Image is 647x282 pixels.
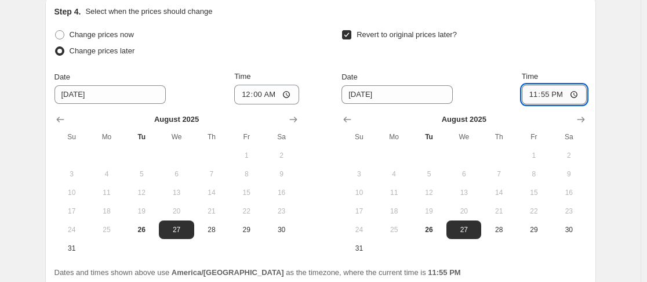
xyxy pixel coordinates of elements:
span: 19 [129,207,154,216]
span: 5 [416,169,442,179]
span: 9 [556,169,581,179]
span: 22 [234,207,259,216]
span: 26 [129,225,154,234]
span: 14 [199,188,224,197]
span: 7 [199,169,224,179]
span: 11 [94,188,119,197]
span: 30 [268,225,294,234]
span: 19 [416,207,442,216]
button: Sunday August 31 2025 [54,239,89,258]
span: Time [522,72,538,81]
button: Sunday August 24 2025 [54,220,89,239]
button: Friday August 22 2025 [517,202,551,220]
span: 4 [381,169,407,179]
span: Tu [416,132,442,142]
span: 23 [556,207,581,216]
button: Thursday August 7 2025 [481,165,516,183]
span: 22 [521,207,547,216]
span: 16 [268,188,294,197]
button: Friday August 29 2025 [517,220,551,239]
span: Tu [129,132,154,142]
span: Th [199,132,224,142]
button: Wednesday August 20 2025 [159,202,194,220]
button: Thursday August 7 2025 [194,165,229,183]
button: Today Tuesday August 26 2025 [412,220,446,239]
button: Monday August 11 2025 [89,183,124,202]
button: Sunday August 17 2025 [341,202,376,220]
span: 30 [556,225,581,234]
button: Wednesday August 27 2025 [159,220,194,239]
span: 27 [451,225,477,234]
button: Thursday August 28 2025 [481,220,516,239]
button: Saturday August 16 2025 [264,183,299,202]
button: Saturday August 2 2025 [551,146,586,165]
button: Sunday August 31 2025 [341,239,376,258]
span: 20 [163,207,189,216]
button: Monday August 18 2025 [377,202,412,220]
span: 31 [59,244,85,253]
span: 29 [521,225,547,234]
input: 12:00 [234,85,299,104]
span: 15 [234,188,259,197]
span: 4 [94,169,119,179]
span: Su [346,132,372,142]
span: 29 [234,225,259,234]
button: Friday August 15 2025 [229,183,264,202]
span: 1 [234,151,259,160]
button: Show next month, September 2025 [573,111,589,128]
span: 25 [381,225,407,234]
th: Monday [377,128,412,146]
b: 11:55 PM [428,268,460,277]
button: Saturday August 23 2025 [551,202,586,220]
span: Time [234,72,250,81]
button: Tuesday August 12 2025 [412,183,446,202]
button: Thursday August 14 2025 [481,183,516,202]
button: Tuesday August 5 2025 [412,165,446,183]
span: Change prices now [70,30,134,39]
span: 14 [486,188,511,197]
th: Friday [229,128,264,146]
input: 8/26/2025 [341,85,453,104]
span: 8 [234,169,259,179]
span: 27 [163,225,189,234]
span: 18 [381,207,407,216]
span: Mo [381,132,407,142]
input: 12:00 [522,85,587,104]
span: 10 [59,188,85,197]
span: 28 [486,225,511,234]
button: Monday August 4 2025 [89,165,124,183]
button: Show next month, September 2025 [285,111,301,128]
span: 9 [268,169,294,179]
span: 1 [521,151,547,160]
button: Monday August 18 2025 [89,202,124,220]
span: 31 [346,244,372,253]
button: Thursday August 14 2025 [194,183,229,202]
th: Sunday [54,128,89,146]
span: 12 [416,188,442,197]
button: Sunday August 3 2025 [54,165,89,183]
span: 21 [199,207,224,216]
span: 26 [416,225,442,234]
p: Select when the prices should change [85,6,212,17]
button: Saturday August 23 2025 [264,202,299,220]
b: America/[GEOGRAPHIC_DATA] [172,268,284,277]
span: 7 [486,169,511,179]
span: We [451,132,477,142]
button: Sunday August 17 2025 [54,202,89,220]
button: Saturday August 30 2025 [264,220,299,239]
button: Sunday August 10 2025 [54,183,89,202]
button: Saturday August 9 2025 [264,165,299,183]
button: Today Tuesday August 26 2025 [124,220,159,239]
button: Friday August 15 2025 [517,183,551,202]
button: Thursday August 21 2025 [481,202,516,220]
span: 25 [94,225,119,234]
button: Saturday August 2 2025 [264,146,299,165]
span: 13 [163,188,189,197]
th: Friday [517,128,551,146]
th: Thursday [481,128,516,146]
button: Friday August 8 2025 [517,165,551,183]
span: Su [59,132,85,142]
span: 23 [268,207,294,216]
button: Show previous month, July 2025 [52,111,68,128]
span: 13 [451,188,477,197]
